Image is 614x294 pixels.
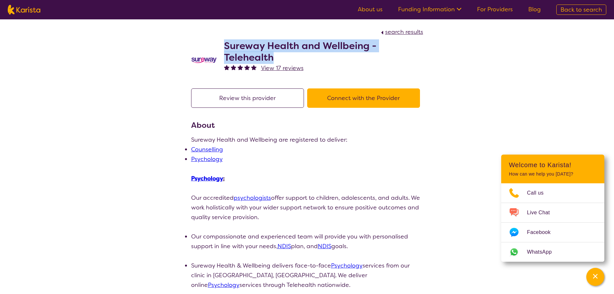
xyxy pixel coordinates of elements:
[191,57,217,64] img: vgwqq8bzw4bddvbx0uac.png
[261,63,304,73] a: View 17 reviews
[527,247,560,257] span: WhatsApp
[191,175,223,182] a: Psychology
[251,65,257,70] img: fullstar
[560,6,602,14] span: Back to search
[8,5,40,15] img: Karista logo
[191,119,423,131] h3: About
[527,208,558,218] span: Live Chat
[208,281,239,289] a: Psychology
[501,183,604,262] ul: Choose channel
[331,262,363,269] a: Psychology
[191,193,423,222] p: Our accredited offer support to children, adolescents, and adults. We work holistically with your...
[556,5,606,15] a: Back to search
[191,146,223,153] a: Counselling
[191,175,225,182] u: :
[191,94,307,102] a: Review this provider
[234,194,271,202] a: psychologists
[379,28,423,36] a: search results
[238,65,243,70] img: fullstar
[307,94,423,102] a: Connect with the Provider
[527,228,558,237] span: Facebook
[244,65,250,70] img: fullstar
[501,155,604,262] div: Channel Menu
[586,268,604,286] button: Channel Menu
[191,88,304,108] button: Review this provider
[527,188,551,198] span: Call us
[278,242,291,250] a: NDIS
[224,40,423,63] h2: Sureway Health and Wellbeing - Telehealth
[509,171,597,177] p: How can we help you [DATE]?
[191,155,223,163] a: Psychology
[318,242,331,250] a: NDIS
[385,28,423,36] span: search results
[509,161,597,169] h2: Welcome to Karista!
[191,261,423,290] li: Sureway Health & Wellbeing delivers face-to-face services from our clinic in [GEOGRAPHIC_DATA], [...
[261,64,304,72] span: View 17 reviews
[398,5,462,13] a: Funding Information
[528,5,541,13] a: Blog
[191,232,423,251] li: Our compassionate and experienced team will provide you with personalised support in line with yo...
[224,65,229,70] img: fullstar
[231,65,236,70] img: fullstar
[477,5,513,13] a: For Providers
[358,5,383,13] a: About us
[501,242,604,262] a: Web link opens in a new tab.
[307,88,420,108] button: Connect with the Provider
[191,135,423,145] p: Sureway Health and Wellbeing are registered to deliver:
